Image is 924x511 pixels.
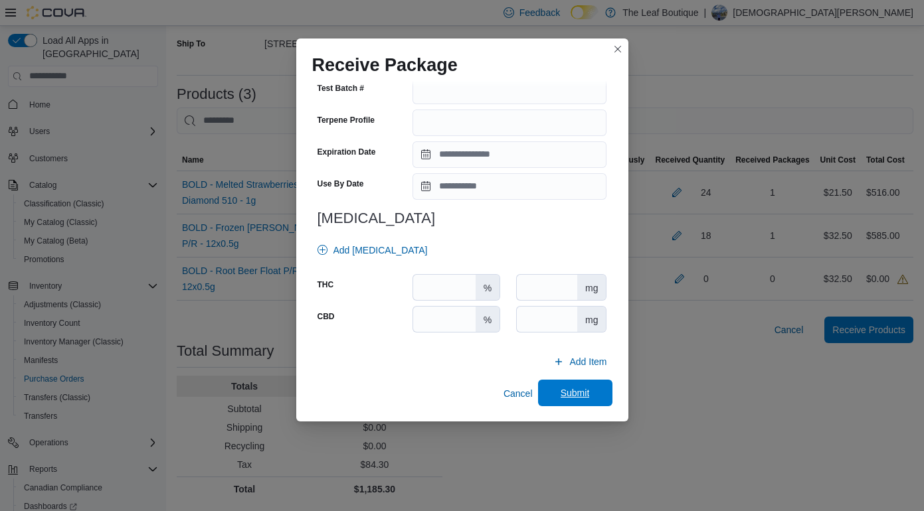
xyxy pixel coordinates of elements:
[312,237,433,263] button: Add [MEDICAL_DATA]
[318,147,376,157] label: Expiration Date
[413,141,606,168] input: Press the down key to open a popover containing a calendar.
[312,54,458,76] h1: Receive Package
[504,387,533,400] span: Cancel
[498,380,538,407] button: Cancel
[318,279,334,290] label: THC
[577,307,606,332] div: mg
[476,275,500,300] div: %
[569,355,606,368] span: Add Item
[318,210,607,226] h3: [MEDICAL_DATA]
[610,41,626,57] button: Closes this modal window
[577,275,606,300] div: mg
[476,307,500,332] div: %
[318,179,364,189] label: Use By Date
[538,380,612,406] button: Submit
[318,311,335,322] label: CBD
[548,348,612,375] button: Add Item
[318,83,364,94] label: Test Batch #
[561,386,590,400] span: Submit
[318,115,375,125] label: Terpene Profile
[333,244,428,257] span: Add [MEDICAL_DATA]
[413,173,606,200] input: Press the down key to open a popover containing a calendar.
